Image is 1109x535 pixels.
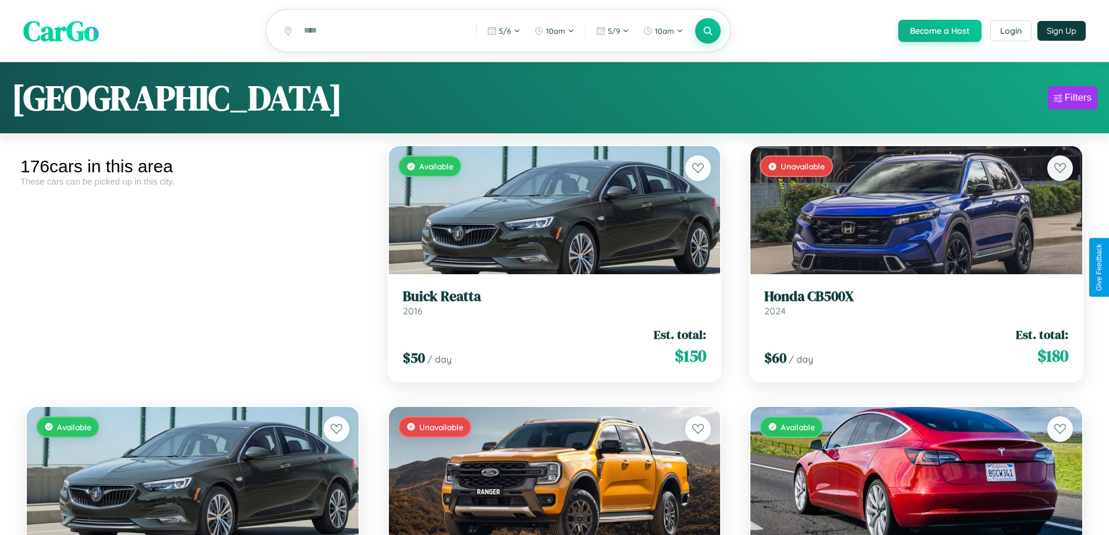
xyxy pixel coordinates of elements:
span: Est. total: [1016,326,1068,343]
span: 2016 [403,305,423,317]
div: Filters [1065,92,1092,104]
span: Available [781,422,815,432]
span: CarGo [23,12,99,50]
span: Unavailable [419,422,463,432]
span: Unavailable [781,161,825,171]
button: 10am [529,22,580,40]
span: Available [57,422,91,432]
span: 2024 [764,305,786,317]
span: $ 60 [764,348,786,367]
h3: Buick Reatta [403,288,707,305]
span: $ 50 [403,348,425,367]
h3: Honda CB500X [764,288,1068,305]
span: Available [419,161,453,171]
div: 176 cars in this area [20,157,365,176]
span: / day [427,353,452,365]
button: Become a Host [898,20,982,42]
span: 5 / 6 [499,26,511,36]
span: / day [789,353,813,365]
span: $ 180 [1037,344,1068,367]
button: Login [990,20,1032,41]
button: 5/9 [590,22,635,40]
span: 10am [655,26,674,36]
span: $ 150 [675,344,706,367]
button: 5/6 [481,22,526,40]
span: Est. total: [654,326,706,343]
div: These cars can be picked up in this city. [20,176,365,186]
span: 5 / 9 [608,26,620,36]
span: 10am [546,26,565,36]
button: 10am [637,22,689,40]
button: Filters [1048,86,1097,109]
a: Honda CB500X2024 [764,288,1068,317]
button: Sign Up [1037,21,1086,41]
div: Give Feedback [1095,244,1103,291]
h1: [GEOGRAPHIC_DATA] [12,74,342,122]
a: Buick Reatta2016 [403,288,707,317]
